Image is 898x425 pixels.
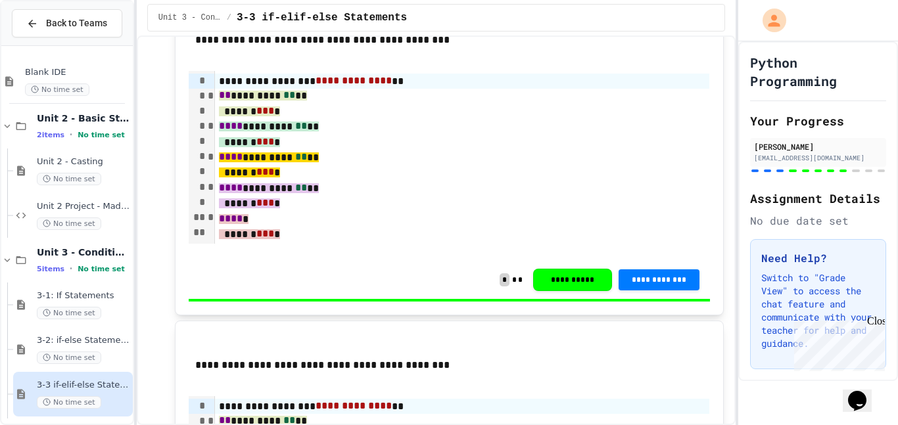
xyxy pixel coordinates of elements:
span: No time set [37,396,101,409]
div: [PERSON_NAME] [754,141,882,152]
span: 3-3 if-elif-else Statements [37,380,130,391]
span: Unit 2 Project - Mad Lib [37,201,130,212]
span: No time set [37,351,101,364]
span: No time set [25,83,89,96]
button: Back to Teams [12,9,122,37]
span: Unit 3 - Conditionals [37,246,130,258]
div: My Account [749,5,790,35]
h1: Python Programming [750,53,886,90]
span: • [70,129,72,140]
span: / [227,12,231,23]
div: [EMAIL_ADDRESS][DOMAIN_NAME] [754,153,882,163]
span: • [70,263,72,274]
span: 2 items [37,131,64,139]
span: Blank IDE [25,67,130,78]
span: No time set [78,131,125,139]
iframe: chat widget [843,372,885,412]
span: 3-3 if-elif-else Statements [237,10,407,26]
h2: Your Progress [750,112,886,130]
h3: Need Help? [761,250,875,266]
span: No time set [37,217,101,230]
iframe: chat widget [789,315,885,371]
span: 3-2: if-else Statements [37,335,130,346]
h2: Assignment Details [750,189,886,208]
span: Unit 3 - Conditionals [158,12,222,23]
span: No time set [37,307,101,319]
span: Back to Teams [46,16,107,30]
span: No time set [37,173,101,185]
span: 5 items [37,265,64,273]
span: No time set [78,265,125,273]
span: Unit 2 - Casting [37,156,130,168]
p: Switch to "Grade View" to access the chat feature and communicate with your teacher for help and ... [761,271,875,350]
div: No due date set [750,213,886,229]
span: 3-1: If Statements [37,290,130,302]
div: Chat with us now!Close [5,5,91,83]
span: Unit 2 - Basic Structures [37,112,130,124]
